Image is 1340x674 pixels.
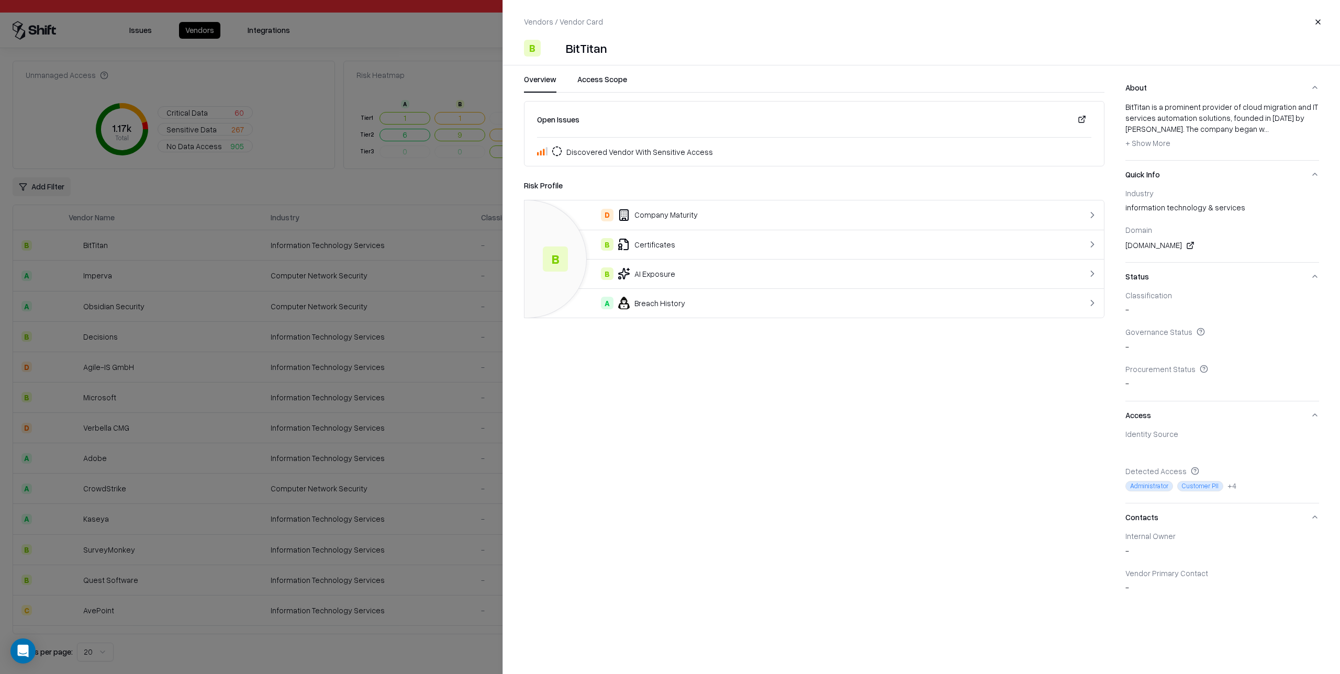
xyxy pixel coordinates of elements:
[1125,466,1319,476] div: Detected Access
[1125,161,1319,188] button: Quick Info
[1125,102,1319,160] div: About
[1264,124,1269,133] span: ...
[1125,327,1319,336] div: Governance Status
[1227,480,1236,491] button: +4
[1125,364,1319,374] div: Procurement Status
[1125,239,1319,252] div: [DOMAIN_NAME]
[533,238,1031,251] div: Certificates
[1125,568,1319,578] div: Vendor Primary Contact
[1125,135,1170,152] button: + Show More
[601,267,613,280] div: B
[1125,545,1319,560] div: -
[1125,429,1319,503] div: Access
[545,40,562,57] img: BitTitan
[1125,429,1319,439] div: Identity Source
[1125,290,1319,401] div: Status
[533,267,1031,280] div: AI Exposure
[1125,503,1319,531] button: Contacts
[1125,481,1173,491] span: Administrator
[524,74,556,93] button: Overview
[1125,102,1319,151] div: BitTitan is a prominent provider of cloud migration and IT services automation solutions, founded...
[601,297,613,309] div: A
[1125,188,1319,262] div: Quick Info
[1125,138,1170,148] span: + Show More
[1125,378,1319,392] div: -
[524,16,603,27] p: Vendors / Vendor Card
[1125,443,1136,454] img: entra.microsoft.com
[1125,188,1319,198] div: Industry
[601,209,613,221] div: D
[524,179,1104,192] div: Risk Profile
[577,74,627,93] button: Access Scope
[524,40,541,57] div: B
[1125,263,1319,290] button: Status
[1125,582,1319,597] div: -
[1177,481,1223,491] span: Customer PII
[533,297,1031,309] div: Breach History
[533,209,1031,221] div: Company Maturity
[1227,480,1236,491] div: + 4
[601,238,613,251] div: B
[566,40,607,57] div: BitTitan
[1125,531,1319,541] div: Internal Owner
[537,114,579,125] div: Open Issues
[1125,225,1319,234] div: Domain
[1125,304,1319,319] div: -
[1125,531,1319,605] div: Contacts
[543,246,568,272] div: B
[1125,341,1319,356] div: -
[566,146,713,158] span: Discovered Vendor With Sensitive Access
[1125,74,1319,102] button: About
[1125,401,1319,429] button: Access
[1125,290,1319,300] div: Classification
[1125,202,1319,217] div: information technology & services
